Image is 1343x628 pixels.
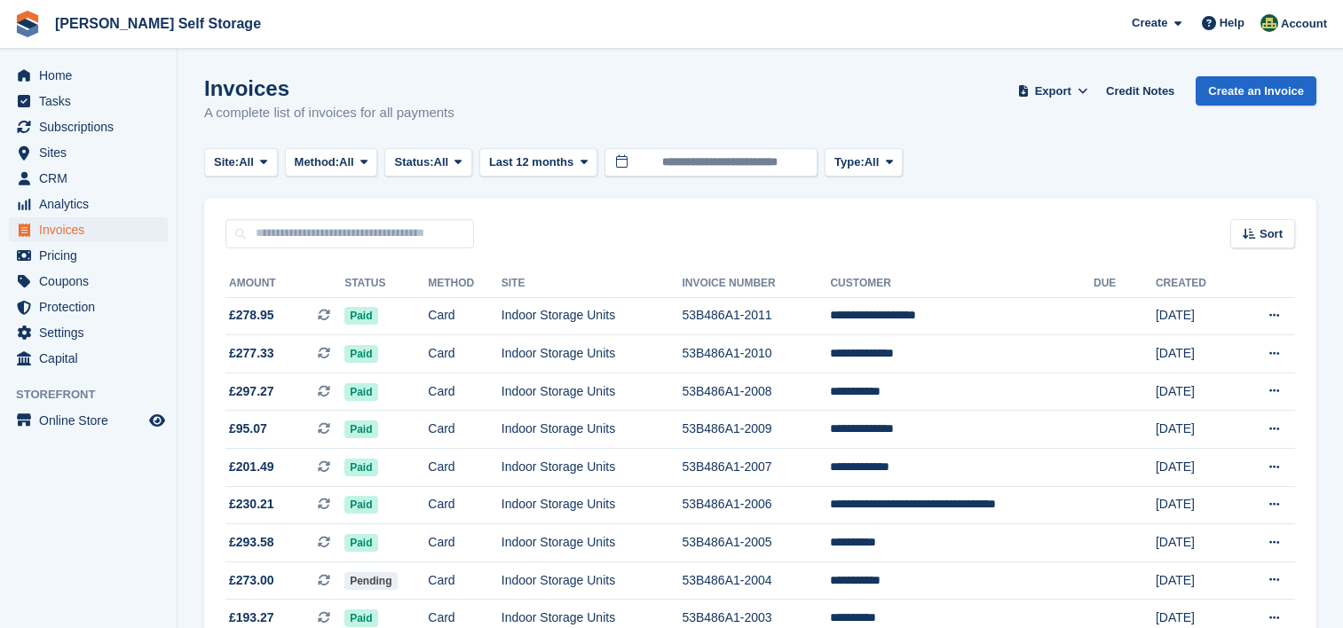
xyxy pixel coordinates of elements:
[682,411,830,449] td: 53B486A1-2009
[344,609,377,627] span: Paid
[344,307,377,325] span: Paid
[344,420,377,438] span: Paid
[502,524,683,562] td: Indoor Storage Units
[1099,76,1181,106] a: Credit Notes
[834,153,865,171] span: Type:
[428,373,501,411] td: Card
[344,270,428,298] th: Status
[39,63,146,88] span: Home
[9,89,168,114] a: menu
[428,486,501,524] td: Card
[9,320,168,345] a: menu
[682,335,830,373] td: 53B486A1-2010
[229,382,274,401] span: £297.27
[1035,82,1071,100] span: Export
[39,320,146,345] span: Settings
[1156,335,1236,373] td: [DATE]
[229,495,274,514] span: £230.21
[9,346,168,371] a: menu
[239,153,254,171] span: All
[225,270,344,298] th: Amount
[1220,14,1244,32] span: Help
[229,458,274,476] span: £201.49
[344,496,377,514] span: Paid
[830,270,1094,298] th: Customer
[39,89,146,114] span: Tasks
[428,411,501,449] td: Card
[9,269,168,294] a: menu
[1196,76,1316,106] a: Create an Invoice
[285,148,378,177] button: Method: All
[48,9,268,38] a: [PERSON_NAME] Self Storage
[39,269,146,294] span: Coupons
[204,76,454,100] h1: Invoices
[1156,297,1236,335] td: [DATE]
[502,297,683,335] td: Indoor Storage Units
[344,383,377,401] span: Paid
[229,533,274,552] span: £293.58
[229,608,274,627] span: £193.27
[502,411,683,449] td: Indoor Storage Units
[682,486,830,524] td: 53B486A1-2006
[229,571,274,590] span: £273.00
[1260,14,1278,32] img: Julie Williams
[1156,561,1236,600] td: [DATE]
[1156,373,1236,411] td: [DATE]
[502,561,683,600] td: Indoor Storage Units
[146,410,168,431] a: Preview store
[428,524,501,562] td: Card
[1281,15,1327,33] span: Account
[39,243,146,268] span: Pricing
[16,386,177,404] span: Storefront
[434,153,449,171] span: All
[39,114,146,139] span: Subscriptions
[9,192,168,216] a: menu
[682,561,830,600] td: 53B486A1-2004
[1094,270,1156,298] th: Due
[682,270,830,298] th: Invoice Number
[394,153,433,171] span: Status:
[9,294,168,319] a: menu
[1156,411,1236,449] td: [DATE]
[502,486,683,524] td: Indoor Storage Units
[344,534,377,552] span: Paid
[502,449,683,487] td: Indoor Storage Units
[682,524,830,562] td: 53B486A1-2005
[39,294,146,319] span: Protection
[1156,449,1236,487] td: [DATE]
[1156,486,1236,524] td: [DATE]
[428,449,501,487] td: Card
[39,140,146,165] span: Sites
[682,297,830,335] td: 53B486A1-2011
[39,166,146,191] span: CRM
[9,63,168,88] a: menu
[489,153,573,171] span: Last 12 months
[1014,76,1092,106] button: Export
[9,408,168,433] a: menu
[1156,524,1236,562] td: [DATE]
[9,217,168,242] a: menu
[39,217,146,242] span: Invoices
[295,153,340,171] span: Method:
[502,335,683,373] td: Indoor Storage Units
[344,572,397,590] span: Pending
[9,140,168,165] a: menu
[14,11,41,37] img: stora-icon-8386f47178a22dfd0bd8f6a31ec36ba5ce8667c1dd55bd0f319d3a0aa187defe.svg
[214,153,239,171] span: Site:
[502,373,683,411] td: Indoor Storage Units
[229,306,274,325] span: £278.95
[428,297,501,335] td: Card
[9,166,168,191] a: menu
[204,103,454,123] p: A complete list of invoices for all payments
[229,344,274,363] span: £277.33
[339,153,354,171] span: All
[1132,14,1167,32] span: Create
[865,153,880,171] span: All
[428,270,501,298] th: Method
[479,148,597,177] button: Last 12 months
[39,346,146,371] span: Capital
[9,243,168,268] a: menu
[384,148,471,177] button: Status: All
[1260,225,1283,243] span: Sort
[682,449,830,487] td: 53B486A1-2007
